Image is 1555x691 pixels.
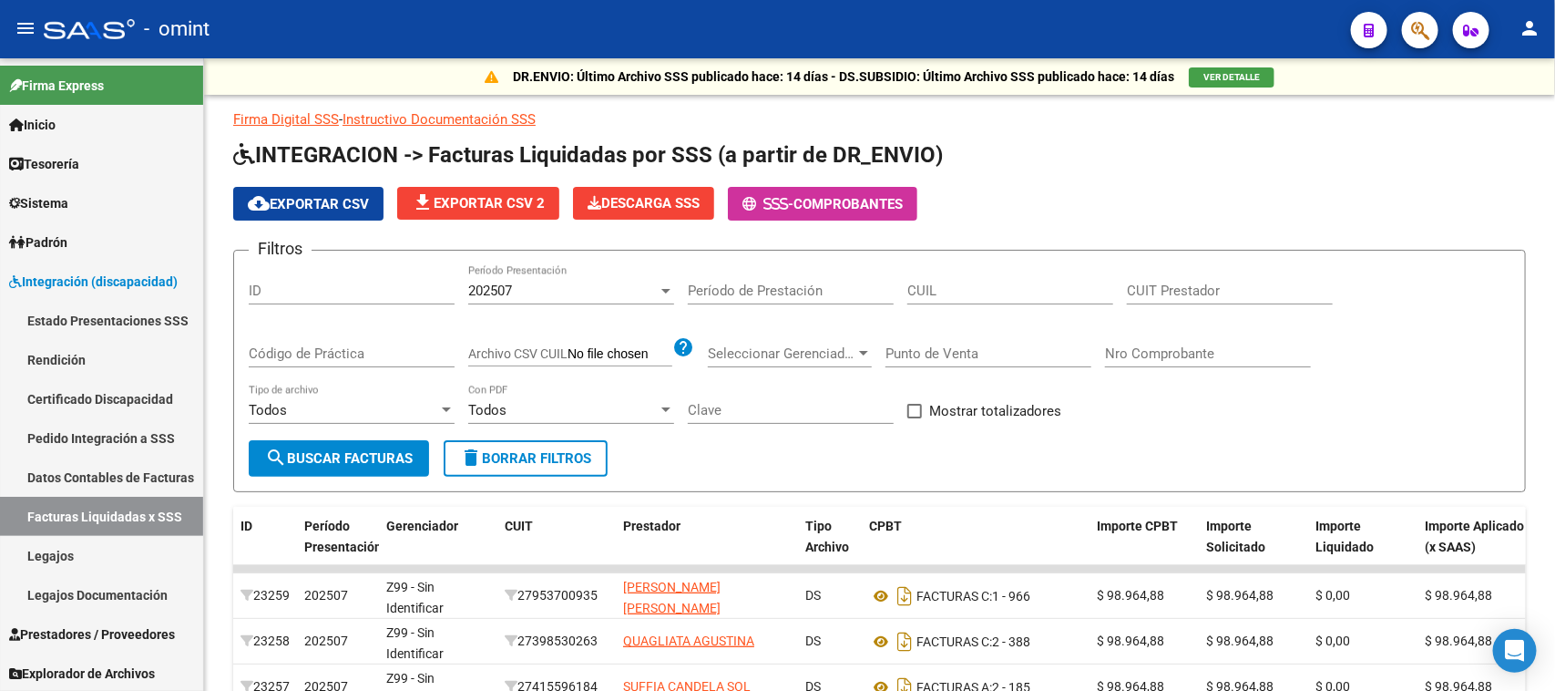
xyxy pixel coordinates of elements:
[1493,629,1537,673] div: Open Intercom Messenger
[248,196,369,212] span: Exportar CSV
[468,402,506,418] span: Todos
[397,187,559,220] button: Exportar CSV 2
[505,519,533,533] span: CUIT
[304,634,348,648] span: 202507
[672,336,694,358] mat-icon: help
[929,400,1061,422] span: Mostrar totalizadores
[1097,588,1164,603] span: $ 98.964,88
[240,631,290,652] div: 23258
[304,588,348,603] span: 202507
[233,142,943,168] span: INTEGRACION -> Facturas Liquidadas por SSS (a partir de DR_ENVIO)
[1417,507,1536,587] datatable-header-cell: Importe Aplicado (x SAAS)
[623,580,721,615] span: [PERSON_NAME] [PERSON_NAME]
[412,195,545,211] span: Exportar CSV 2
[265,450,413,467] span: Buscar Facturas
[304,519,382,554] span: Período Presentación
[460,447,482,469] mat-icon: delete
[573,187,714,220] button: Descarga SSS
[9,664,155,684] span: Explorador de Archivos
[1199,507,1308,587] datatable-header-cell: Importe Solicitado
[297,507,379,587] datatable-header-cell: Período Presentación
[1519,17,1540,39] mat-icon: person
[623,634,754,648] span: QUAGLIATA AGUSTINA
[1315,519,1374,554] span: Importe Liquidado
[240,519,252,533] span: ID
[588,195,700,211] span: Descarga SSS
[505,631,609,652] div: 27398530263
[1206,519,1265,554] span: Importe Solicitado
[412,191,434,213] mat-icon: file_download
[1203,72,1260,82] span: VER DETALLE
[9,272,178,292] span: Integración (discapacidad)
[1315,588,1350,603] span: $ 0,00
[893,627,916,656] i: Descargar documento
[573,187,714,221] app-download-masive: Descarga masiva de comprobantes (adjuntos)
[240,585,290,606] div: 23259
[1425,519,1524,554] span: Importe Aplicado (x SAAS)
[249,440,429,477] button: Buscar Facturas
[798,507,862,587] datatable-header-cell: Tipo Archivo
[468,346,568,361] span: Archivo CSV CUIL
[916,589,992,603] span: FACTURAS C:
[623,519,680,533] span: Prestador
[916,634,992,649] span: FACTURAS C:
[805,588,821,603] span: DS
[805,519,849,554] span: Tipo Archivo
[15,17,36,39] mat-icon: menu
[1097,519,1178,533] span: Importe CPBT
[793,196,903,212] span: Comprobantes
[1425,634,1492,648] span: $ 98.964,88
[9,115,56,135] span: Inicio
[1090,507,1199,587] datatable-header-cell: Importe CPBT
[444,440,608,477] button: Borrar Filtros
[893,582,916,611] i: Descargar documento
[9,76,104,96] span: Firma Express
[386,580,444,615] span: Z99 - Sin Identificar
[869,582,1082,611] div: 1 - 966
[1308,507,1417,587] datatable-header-cell: Importe Liquidado
[379,507,497,587] datatable-header-cell: Gerenciador
[248,192,270,214] mat-icon: cloud_download
[869,627,1082,656] div: 2 - 388
[233,507,297,587] datatable-header-cell: ID
[343,111,536,128] a: Instructivo Documentación SSS
[869,519,902,533] span: CPBT
[468,283,512,299] span: 202507
[497,507,616,587] datatable-header-cell: CUIT
[1206,634,1274,648] span: $ 98.964,88
[144,9,210,49] span: - omint
[265,447,287,469] mat-icon: search
[9,232,67,253] span: Padrón
[233,187,384,221] button: Exportar CSV
[9,154,79,174] span: Tesorería
[1315,634,1350,648] span: $ 0,00
[1425,588,1492,603] span: $ 98.964,88
[708,345,855,362] span: Seleccionar Gerenciador
[862,507,1090,587] datatable-header-cell: CPBT
[568,346,672,363] input: Archivo CSV CUIL
[386,625,444,661] span: Z99 - Sin Identificar
[386,519,458,533] span: Gerenciador
[233,109,1526,129] p: -
[1189,67,1274,88] button: VER DETALLE
[249,402,287,418] span: Todos
[742,196,793,212] span: -
[1097,634,1164,648] span: $ 98.964,88
[460,450,591,467] span: Borrar Filtros
[805,634,821,648] span: DS
[728,187,917,221] button: -Comprobantes
[9,193,68,213] span: Sistema
[9,624,175,645] span: Prestadores / Proveedores
[505,585,609,606] div: 27953700935
[249,236,312,262] h3: Filtros
[616,507,798,587] datatable-header-cell: Prestador
[233,111,339,128] a: Firma Digital SSS
[513,67,1174,87] p: DR.ENVIO: Último Archivo SSS publicado hace: 14 días - DS.SUBSIDIO: Último Archivo SSS publicado ...
[1206,588,1274,603] span: $ 98.964,88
